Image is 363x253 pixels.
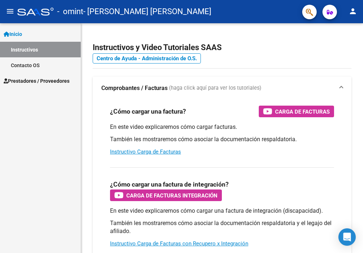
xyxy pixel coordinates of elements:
[110,179,229,189] h3: ¿Cómo cargar una factura de integración?
[110,148,181,155] a: Instructivo Carga de Facturas
[110,135,334,143] p: También les mostraremos cómo asociar la documentación respaldatoria.
[259,106,334,117] button: Carga de Facturas
[4,30,22,38] span: Inicio
[349,7,357,16] mat-icon: person
[93,77,351,100] mat-expansion-panel-header: Comprobantes / Facturas (haga click aquí para ver los tutoriales)
[275,107,330,116] span: Carga de Facturas
[110,219,334,235] p: También les mostraremos cómo asociar la documentación respaldatoria y el legajo del afiliado.
[126,191,218,200] span: Carga de Facturas Integración
[110,207,334,215] p: En este video explicaremos cómo cargar una factura de integración (discapacidad).
[101,84,168,92] strong: Comprobantes / Facturas
[83,4,211,20] span: - [PERSON_NAME] [PERSON_NAME]
[93,41,351,54] h2: Instructivos y Video Tutoriales SAAS
[6,7,14,16] mat-icon: menu
[169,84,261,92] span: (haga click aquí para ver los tutoriales)
[110,240,248,247] a: Instructivo Carga de Facturas con Recupero x Integración
[338,228,356,246] div: Open Intercom Messenger
[110,189,222,201] button: Carga de Facturas Integración
[4,77,69,85] span: Prestadores / Proveedores
[110,106,186,117] h3: ¿Cómo cargar una factura?
[57,4,83,20] span: - omint
[93,53,201,64] a: Centro de Ayuda - Administración de O.S.
[110,123,334,131] p: En este video explicaremos cómo cargar facturas.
